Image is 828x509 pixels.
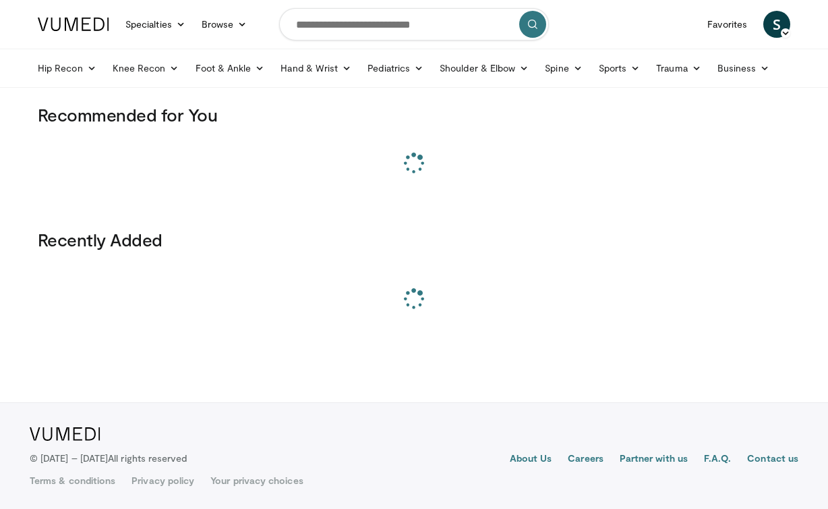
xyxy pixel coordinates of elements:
a: Sports [591,55,649,82]
a: Hip Recon [30,55,105,82]
img: VuMedi Logo [30,427,100,441]
a: Your privacy choices [210,474,303,487]
a: Careers [568,452,603,468]
a: Spine [537,55,590,82]
a: Foot & Ankle [187,55,273,82]
a: F.A.Q. [704,452,731,468]
a: Browse [194,11,256,38]
a: Partner with us [620,452,688,468]
a: About Us [510,452,552,468]
a: Business [709,55,778,82]
a: Shoulder & Elbow [432,55,537,82]
a: Trauma [648,55,709,82]
span: All rights reserved [108,452,187,464]
p: © [DATE] – [DATE] [30,452,187,465]
a: Privacy policy [131,474,194,487]
a: Contact us [747,452,798,468]
a: Favorites [699,11,755,38]
a: Terms & conditions [30,474,115,487]
a: Knee Recon [105,55,187,82]
a: S [763,11,790,38]
a: Hand & Wrist [272,55,359,82]
input: Search topics, interventions [279,8,549,41]
img: VuMedi Logo [38,18,109,31]
a: Specialties [117,11,194,38]
h3: Recently Added [38,229,790,250]
a: Pediatrics [359,55,432,82]
h3: Recommended for You [38,104,790,126]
